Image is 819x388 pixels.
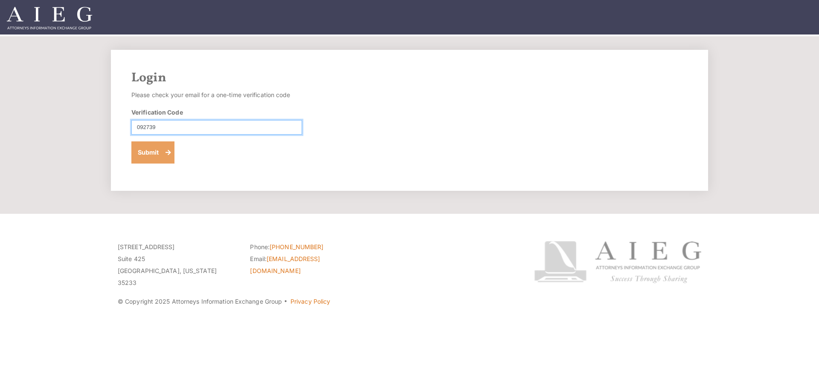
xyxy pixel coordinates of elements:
[131,108,183,117] label: Verification Code
[118,241,237,289] p: [STREET_ADDRESS] Suite 425 [GEOGRAPHIC_DATA], [US_STATE] 35233
[7,7,92,29] img: Attorneys Information Exchange Group
[290,298,330,305] a: Privacy Policy
[270,243,323,250] a: [PHONE_NUMBER]
[250,241,369,253] li: Phone:
[250,255,320,274] a: [EMAIL_ADDRESS][DOMAIN_NAME]
[131,70,688,86] h2: Login
[118,296,502,308] p: © Copyright 2025 Attorneys Information Exchange Group
[284,301,288,305] span: ·
[534,241,701,283] img: Attorneys Information Exchange Group logo
[131,141,174,164] button: Submit
[250,253,369,277] li: Email:
[131,89,302,101] p: Please check your email for a one-time verification code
